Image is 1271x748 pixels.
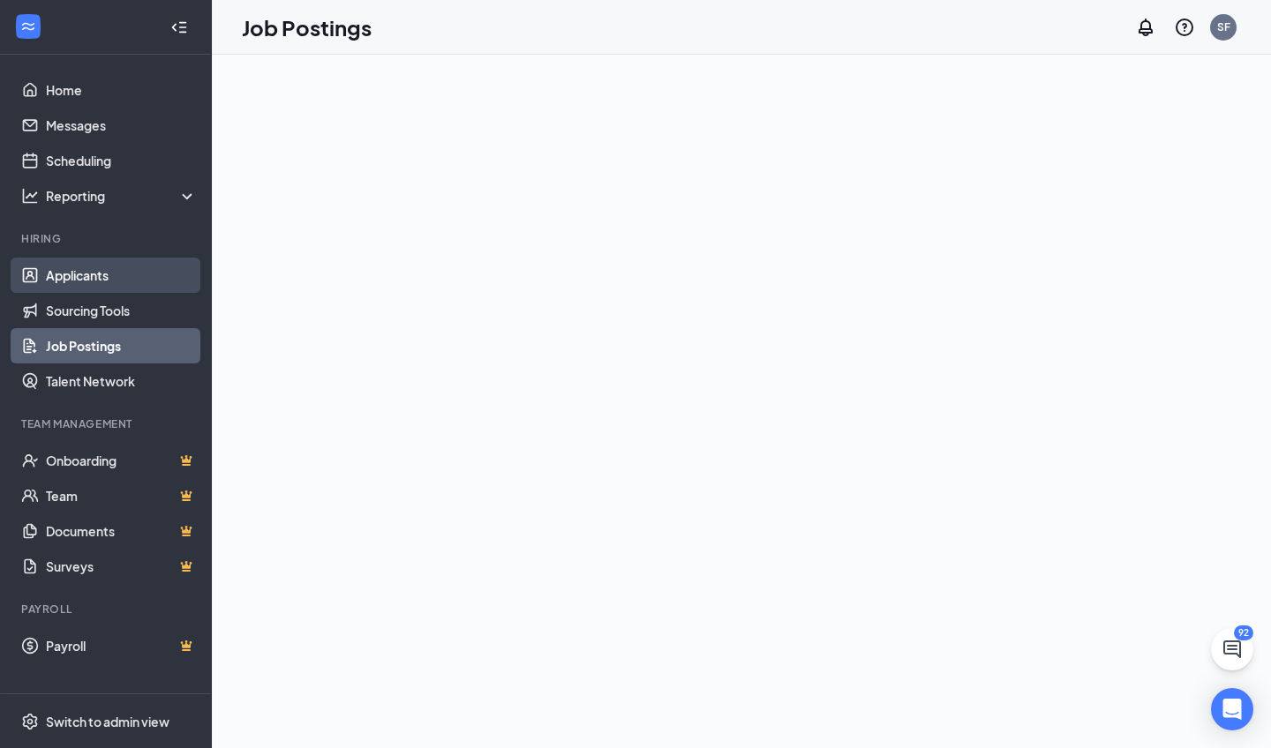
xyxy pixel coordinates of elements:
a: Applicants [46,258,197,293]
svg: QuestionInfo [1174,17,1195,38]
div: Payroll [21,602,193,617]
div: SF [1217,19,1230,34]
svg: Collapse [170,19,188,36]
h1: Job Postings [242,12,372,42]
svg: WorkstreamLogo [19,18,37,35]
svg: ChatActive [1222,639,1243,660]
a: OnboardingCrown [46,443,197,478]
a: Messages [46,108,197,143]
div: Team Management [21,416,193,431]
a: Scheduling [46,143,197,178]
div: Reporting [46,187,198,205]
svg: Analysis [21,187,39,205]
div: 92 [1234,625,1253,640]
a: Home [46,72,197,108]
div: Hiring [21,231,193,246]
svg: Notifications [1135,17,1156,38]
svg: Settings [21,713,39,730]
a: PayrollCrown [46,628,197,663]
a: DocumentsCrown [46,513,197,549]
div: Switch to admin view [46,713,169,730]
a: Sourcing Tools [46,293,197,328]
a: Job Postings [46,328,197,363]
div: Open Intercom Messenger [1211,688,1253,730]
a: SurveysCrown [46,549,197,584]
button: ChatActive [1211,628,1253,670]
a: Talent Network [46,363,197,399]
a: TeamCrown [46,478,197,513]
